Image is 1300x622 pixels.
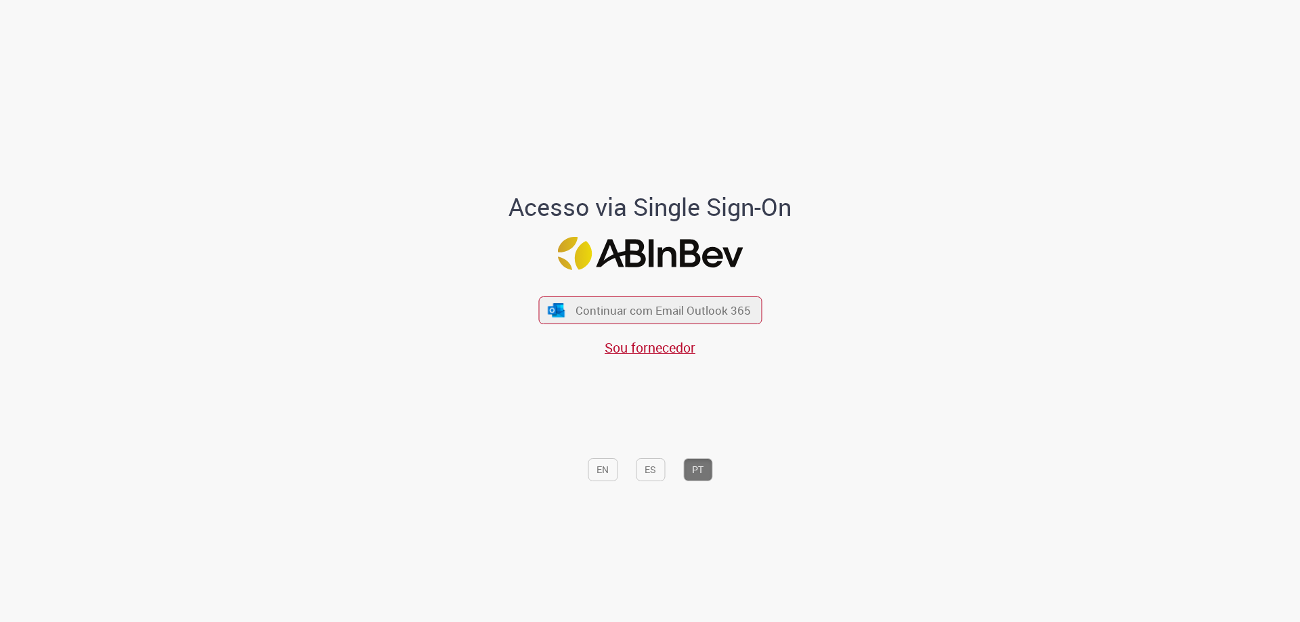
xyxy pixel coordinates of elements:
button: ES [636,458,665,481]
button: PT [683,458,712,481]
a: Sou fornecedor [605,338,695,357]
img: ícone Azure/Microsoft 360 [547,303,566,317]
button: EN [588,458,617,481]
span: Continuar com Email Outlook 365 [576,303,751,318]
img: Logo ABInBev [557,237,743,270]
h1: Acesso via Single Sign-On [462,194,838,221]
button: ícone Azure/Microsoft 360 Continuar com Email Outlook 365 [538,296,762,324]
